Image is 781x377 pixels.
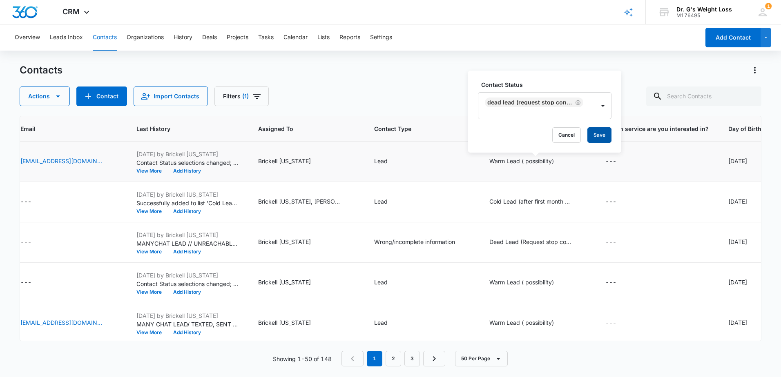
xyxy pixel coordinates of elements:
[167,249,207,254] button: Add History
[676,13,732,18] div: account id
[15,24,40,51] button: Overview
[273,355,332,363] p: Showing 1-50 of 148
[258,237,311,246] div: Brickell [US_STATE]
[20,197,46,207] div: Email - - Select to Edit Field
[167,169,207,173] button: Add History
[374,278,402,288] div: Contact Type - Lead - Select to Edit Field
[765,3,772,9] div: notifications count
[605,278,616,288] div: ---
[258,124,343,133] span: Assigned To
[20,157,102,165] a: [EMAIL_ADDRESS][DOMAIN_NAME]
[374,237,455,246] div: Wrong/incomplete information
[646,86,761,106] input: Search Contacts
[62,7,80,16] span: CRM
[605,278,631,288] div: Which service are you interested in? - - Select to Edit Field
[573,100,581,105] div: Remove Dead Lead (Request stop contact )
[76,86,127,106] button: Add Contact
[20,124,105,133] span: Email
[20,278,46,288] div: Email - - Select to Edit Field
[374,124,458,133] span: Contact Type
[676,6,732,13] div: account name
[258,318,311,327] div: Brickell [US_STATE]
[136,169,167,173] button: View More
[423,351,445,366] a: Next Page
[374,197,402,207] div: Contact Type - Lead - Select to Edit Field
[258,24,274,51] button: Tasks
[258,157,326,166] div: Assigned To - Brickell Florida - Select to Edit Field
[20,318,117,328] div: Email - Suhaazadazad@gmail.com - Select to Edit Field
[136,124,227,133] span: Last History
[136,249,167,254] button: View More
[258,197,340,206] div: Brickell [US_STATE], [PERSON_NAME]
[136,311,239,320] p: [DATE] by Brickell [US_STATE]
[167,330,207,335] button: Add History
[20,237,46,247] div: Email - - Select to Edit Field
[605,237,631,247] div: Which service are you interested in? - - Select to Edit Field
[489,157,554,165] div: Warm Lead ( possibility)
[489,237,586,247] div: Contact Status - Dead Lead (Request stop contact ) - Select to Edit Field
[202,24,217,51] button: Deals
[765,3,772,9] span: 1
[481,80,615,89] label: Contact Status
[489,278,554,286] div: Warm Lead ( possibility)
[258,237,326,247] div: Assigned To - Brickell Florida - Select to Edit Field
[167,209,207,214] button: Add History
[605,197,616,207] div: ---
[748,64,761,77] button: Actions
[167,290,207,295] button: Add History
[20,318,102,327] a: [EMAIL_ADDRESS][DOMAIN_NAME]
[136,209,167,214] button: View More
[489,278,569,288] div: Contact Status - Warm Lead ( possibility) - Select to Edit Field
[20,157,117,166] div: Email - info@obgynmivbami.com - Select to Edit Field
[728,197,747,206] div: [DATE]
[374,318,388,327] div: Lead
[136,279,239,288] p: Contact Status selections changed; None was removed and Warm Lead ( possibility) was added.
[127,24,164,51] button: Organizations
[728,124,762,133] span: Day of Birth
[374,197,388,206] div: Lead
[728,278,762,288] div: Day of Birth - 1759708800 - Select to Edit Field
[20,197,31,207] div: ---
[552,127,581,143] button: Cancel
[728,278,747,286] div: [DATE]
[136,231,239,239] p: [DATE] by Brickell [US_STATE]
[489,318,569,328] div: Contact Status - Warm Lead ( possibility) - Select to Edit Field
[728,237,747,246] div: [DATE]
[317,24,330,51] button: Lists
[605,157,631,166] div: Which service are you interested in? - - Select to Edit Field
[136,320,239,328] p: MANY CHAT LEAD/ TEXTED, SENT EMAIL AND LEFT VM [DATE]9:59 AM
[214,86,269,106] button: Filters
[136,330,167,335] button: View More
[489,237,571,246] div: Dead Lead (Request stop contact )
[605,237,616,247] div: ---
[93,24,117,51] button: Contacts
[136,150,239,158] p: [DATE] by Brickell [US_STATE]
[258,197,355,207] div: Assigned To - Brickell Florida, D Blanco - Select to Edit Field
[136,199,239,207] p: Successfully added to list 'Cold Leads'.
[728,157,747,165] div: [DATE]
[374,318,402,328] div: Contact Type - Lead - Select to Edit Field
[728,318,762,328] div: Day of Birth - 781142400 - Select to Edit Field
[339,24,360,51] button: Reports
[705,28,761,47] button: Add Contact
[374,157,402,166] div: Contact Type - Lead - Select to Edit Field
[283,24,308,51] button: Calendar
[374,278,388,286] div: Lead
[50,24,83,51] button: Leads Inbox
[455,351,508,366] button: 50 Per Page
[136,239,239,248] p: MANYCHAT LEAD // UNREACHABLE PHONE NUMBRE PROVIDED 923348008013 IS NOT A VALID PHONE NUMBER, NOT ...
[489,197,586,207] div: Contact Status - Cold Lead (after first month no interest) - Select to Edit Field
[227,24,248,51] button: Projects
[728,197,762,207] div: Day of Birth - 1759708800 - Select to Edit Field
[20,278,31,288] div: ---
[386,351,401,366] a: Page 2
[258,318,326,328] div: Assigned To - Brickell Florida - Select to Edit Field
[374,237,470,247] div: Contact Type - Wrong/incomplete information - Select to Edit Field
[134,86,208,106] button: Import Contacts
[605,124,709,133] span: Which service are you interested in?
[487,100,573,105] div: Dead Lead (Request stop contact )
[728,237,762,247] div: Day of Birth - 1759708800 - Select to Edit Field
[136,290,167,295] button: View More
[367,351,382,366] em: 1
[136,271,239,279] p: [DATE] by Brickell [US_STATE]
